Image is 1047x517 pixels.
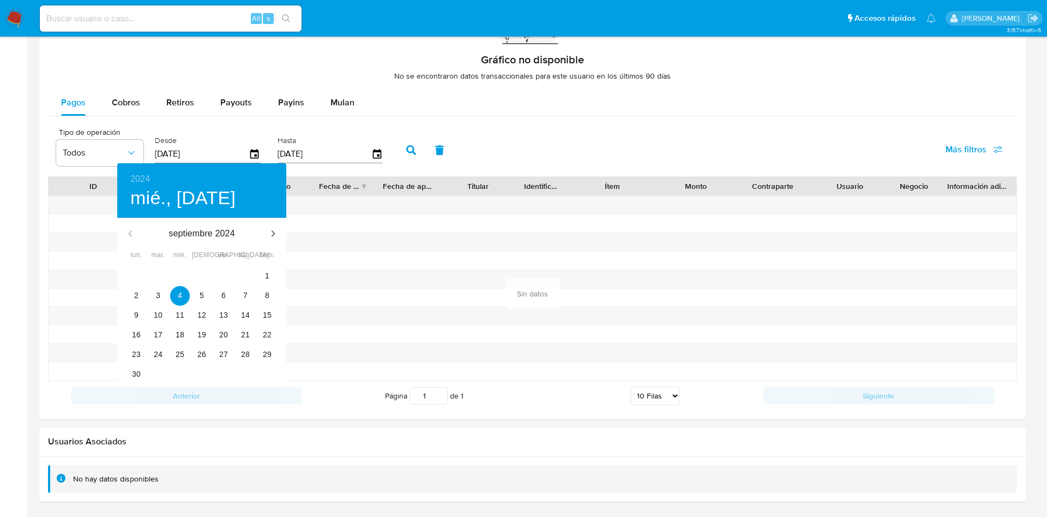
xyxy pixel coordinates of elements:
p: 28 [241,349,250,360]
button: 16 [127,325,146,345]
button: 30 [127,365,146,384]
button: 8 [257,286,277,306]
span: lun. [127,250,146,261]
p: 16 [132,329,141,340]
button: 29 [257,345,277,365]
p: 5 [200,290,204,301]
p: 21 [241,329,250,340]
p: 24 [154,349,163,360]
p: 13 [219,310,228,320]
button: 14 [236,306,255,325]
p: 1 [265,270,269,281]
p: 20 [219,329,228,340]
p: 4 [178,290,182,301]
p: 18 [176,329,184,340]
p: septiembre 2024 [143,227,260,240]
p: 30 [132,369,141,379]
button: 22 [257,325,277,345]
button: 13 [214,306,233,325]
p: 15 [263,310,272,320]
span: mar. [148,250,168,261]
button: 6 [214,286,233,306]
button: 7 [236,286,255,306]
p: 23 [132,349,141,360]
p: 11 [176,310,184,320]
p: 22 [263,329,272,340]
span: dom. [257,250,277,261]
button: 2024 [130,171,150,187]
button: 9 [127,306,146,325]
p: 17 [154,329,163,340]
span: sáb. [236,250,255,261]
p: 7 [243,290,248,301]
button: 3 [148,286,168,306]
button: 2 [127,286,146,306]
button: 24 [148,345,168,365]
button: 19 [192,325,212,345]
p: 14 [241,310,250,320]
button: 17 [148,325,168,345]
p: 9 [134,310,139,320]
span: vie. [214,250,233,261]
button: 5 [192,286,212,306]
button: 23 [127,345,146,365]
button: 1 [257,266,277,286]
p: 6 [221,290,226,301]
button: 20 [214,325,233,345]
p: 29 [263,349,272,360]
button: 18 [170,325,190,345]
button: mié., [DATE] [130,187,236,210]
button: 27 [214,345,233,365]
button: 25 [170,345,190,365]
button: 15 [257,306,277,325]
p: 25 [176,349,184,360]
button: 10 [148,306,168,325]
button: 21 [236,325,255,345]
p: 10 [154,310,163,320]
button: 12 [192,306,212,325]
button: 26 [192,345,212,365]
p: 12 [197,310,206,320]
p: 26 [197,349,206,360]
p: 3 [156,290,160,301]
p: 8 [265,290,269,301]
p: 2 [134,290,139,301]
span: [DEMOGRAPHIC_DATA]. [192,250,212,261]
button: 28 [236,345,255,365]
button: 11 [170,306,190,325]
span: mié. [170,250,190,261]
button: 4 [170,286,190,306]
p: 19 [197,329,206,340]
p: 27 [219,349,228,360]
